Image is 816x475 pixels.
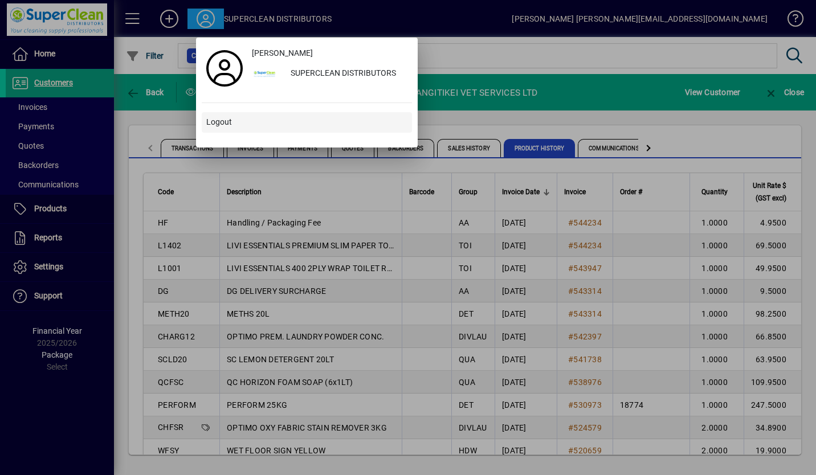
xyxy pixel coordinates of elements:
a: [PERSON_NAME] [247,43,412,64]
button: SUPERCLEAN DISTRIBUTORS [247,64,412,84]
span: Logout [206,116,232,128]
a: Profile [202,58,247,79]
button: Logout [202,112,412,133]
div: SUPERCLEAN DISTRIBUTORS [281,64,412,84]
span: [PERSON_NAME] [252,47,313,59]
